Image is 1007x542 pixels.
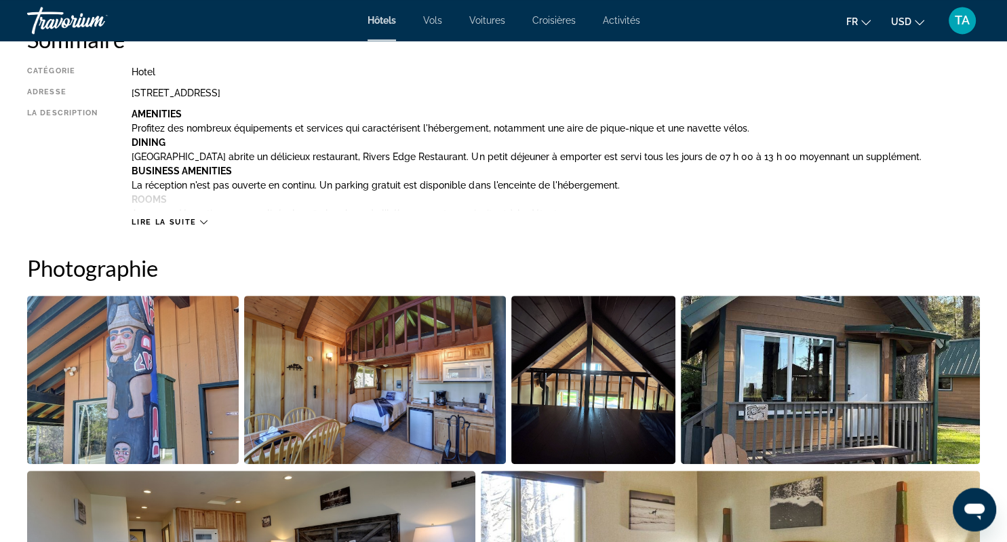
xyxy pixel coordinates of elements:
[132,166,232,176] b: Business Amenities
[27,66,98,77] div: Catégorie
[681,295,981,465] button: Open full-screen image slider
[955,14,970,27] span: TA
[132,151,980,162] p: [GEOGRAPHIC_DATA] abrite un délicieux restaurant, Rivers Edge Restaurant. Un petit déjeuner à emp...
[132,180,980,191] p: La réception n'est pas ouverte en continu. Un parking gratuit est disponible dans l'enceinte de l...
[132,137,165,148] b: Dining
[891,12,924,31] button: Change currency
[132,88,980,98] div: [STREET_ADDRESS]
[27,295,239,465] button: Open full-screen image slider
[27,3,163,38] a: Travorium
[132,217,207,227] button: Lire la suite
[132,123,980,134] p: Profitez des nombreux équipements et services qui caractérisent l'hébergement, notamment une aire...
[132,109,182,119] b: Amenities
[27,88,98,98] div: Adresse
[368,15,396,26] a: Hôtels
[469,15,505,26] a: Voitures
[27,254,980,282] h2: Photographie
[423,15,442,26] a: Vols
[532,15,576,26] a: Croisières
[891,16,911,27] span: USD
[603,15,640,26] a: Activités
[846,16,858,27] span: fr
[27,109,98,210] div: La description
[945,6,980,35] button: User Menu
[244,295,507,465] button: Open full-screen image slider
[511,295,675,465] button: Open full-screen image slider
[132,218,196,227] span: Lire la suite
[953,488,996,531] iframe: Bouton de lancement de la fenêtre de messagerie
[846,12,871,31] button: Change language
[132,66,980,77] div: Hotel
